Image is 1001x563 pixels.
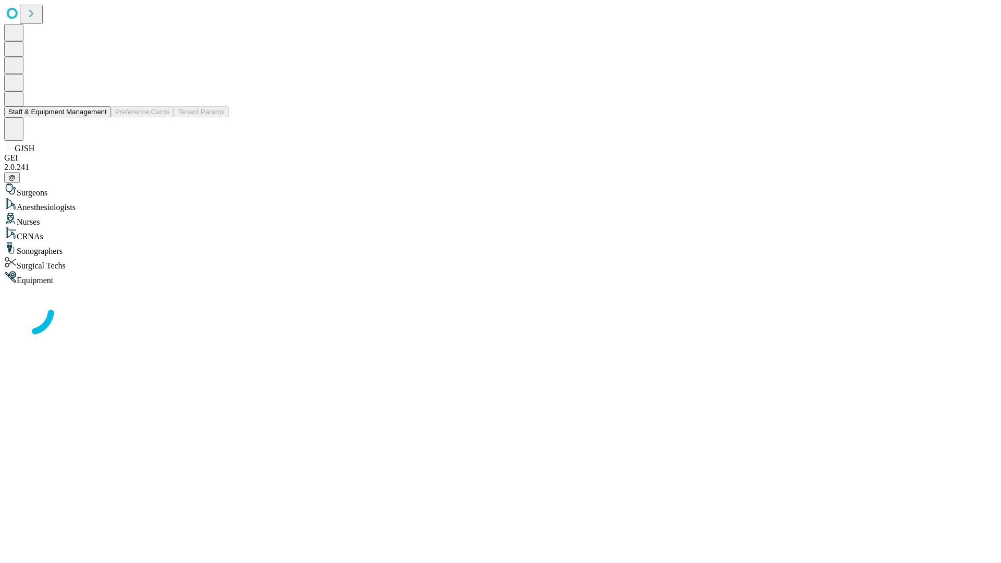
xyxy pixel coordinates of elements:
[4,163,997,172] div: 2.0.241
[4,172,20,183] button: @
[4,153,997,163] div: GEI
[4,106,111,117] button: Staff & Equipment Management
[4,183,997,198] div: Surgeons
[4,241,997,256] div: Sonographers
[111,106,174,117] button: Preference Cards
[4,271,997,285] div: Equipment
[4,212,997,227] div: Nurses
[174,106,229,117] button: Tenant Params
[4,198,997,212] div: Anesthesiologists
[15,144,34,153] span: GJSH
[4,256,997,271] div: Surgical Techs
[4,227,997,241] div: CRNAs
[8,174,16,181] span: @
